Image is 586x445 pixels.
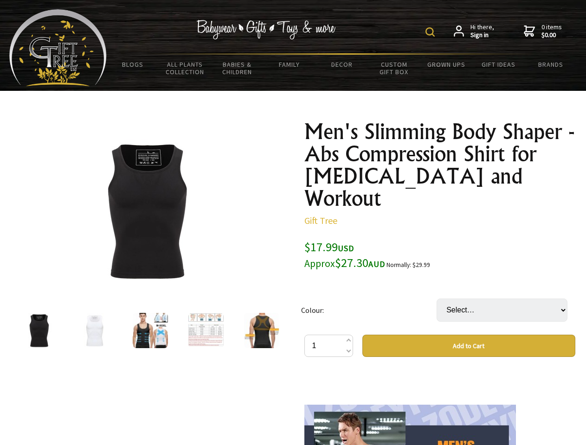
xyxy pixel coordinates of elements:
span: Hi there, [470,23,494,39]
img: Men's Slimming Body Shaper - Abs Compression Shirt for Gynecomastia and Workout [77,313,112,348]
img: Men's Slimming Body Shaper - Abs Compression Shirt for Gynecomastia and Workout [133,313,168,348]
small: Approx [304,257,335,270]
a: 0 items$0.00 [524,23,562,39]
a: Hi there,Sign in [454,23,494,39]
img: Babywear - Gifts - Toys & more [197,20,336,39]
strong: Sign in [470,31,494,39]
button: Add to Cart [362,335,575,357]
small: Normally: $29.99 [386,261,430,269]
a: All Plants Collection [159,55,212,82]
span: USD [338,243,354,254]
td: Colour: [301,286,437,335]
span: AUD [368,259,385,269]
a: Babies & Children [211,55,264,82]
a: BLOGS [107,55,159,74]
img: Men's Slimming Body Shaper - Abs Compression Shirt for Gynecomastia and Workout [74,139,219,283]
strong: $0.00 [541,31,562,39]
img: Men's Slimming Body Shaper - Abs Compression Shirt for Gynecomastia and Workout [21,313,57,348]
img: Babyware - Gifts - Toys and more... [9,9,107,86]
a: Decor [316,55,368,74]
a: Gift Ideas [472,55,525,74]
a: Grown Ups [420,55,472,74]
a: Brands [525,55,577,74]
h1: Men's Slimming Body Shaper - Abs Compression Shirt for [MEDICAL_DATA] and Workout [304,121,575,210]
span: 0 items [541,23,562,39]
img: product search [425,27,435,37]
img: Men's Slimming Body Shaper - Abs Compression Shirt for Gynecomastia and Workout [244,313,279,348]
img: Men's Slimming Body Shaper - Abs Compression Shirt for Gynecomastia and Workout [188,313,224,348]
a: Gift Tree [304,215,337,226]
a: Family [264,55,316,74]
a: Custom Gift Box [368,55,420,82]
span: $17.99 $27.30 [304,239,385,270]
